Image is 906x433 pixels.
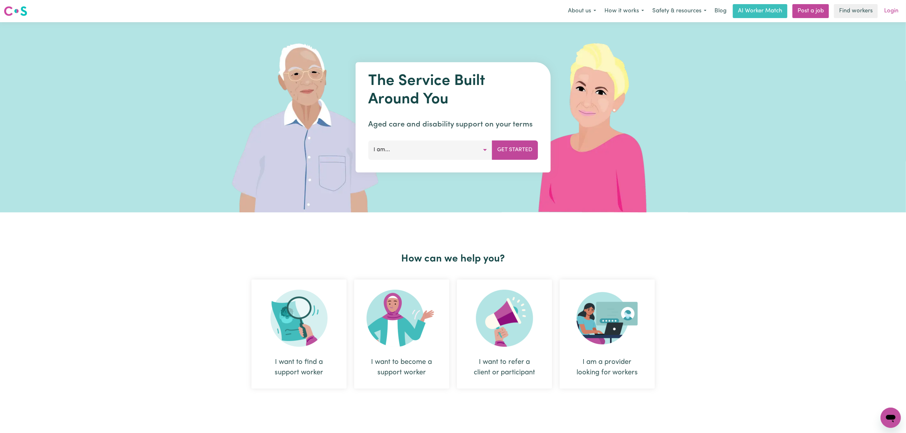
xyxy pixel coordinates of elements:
[492,140,538,159] button: Get Started
[560,280,655,389] div: I am a provider looking for workers
[880,4,902,18] a: Login
[368,140,492,159] button: I am...
[600,4,648,18] button: How it works
[648,4,711,18] button: Safety & resources
[575,357,640,378] div: I am a provider looking for workers
[270,290,328,347] img: Search
[4,5,27,17] img: Careseekers logo
[251,280,347,389] div: I want to find a support worker
[354,280,449,389] div: I want to become a support worker
[248,253,659,265] h2: How can we help you?
[472,357,537,378] div: I want to refer a client or participant
[711,4,730,18] a: Blog
[834,4,878,18] a: Find workers
[369,357,434,378] div: I want to become a support worker
[792,4,829,18] a: Post a job
[577,290,638,347] img: Provider
[733,4,787,18] a: AI Worker Match
[881,408,901,428] iframe: Button to launch messaging window, conversation in progress
[368,119,538,130] p: Aged care and disability support on your terms
[476,290,533,347] img: Refer
[368,72,538,109] h1: The Service Built Around You
[367,290,437,347] img: Become Worker
[267,357,331,378] div: I want to find a support worker
[564,4,600,18] button: About us
[4,4,27,18] a: Careseekers logo
[457,280,552,389] div: I want to refer a client or participant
